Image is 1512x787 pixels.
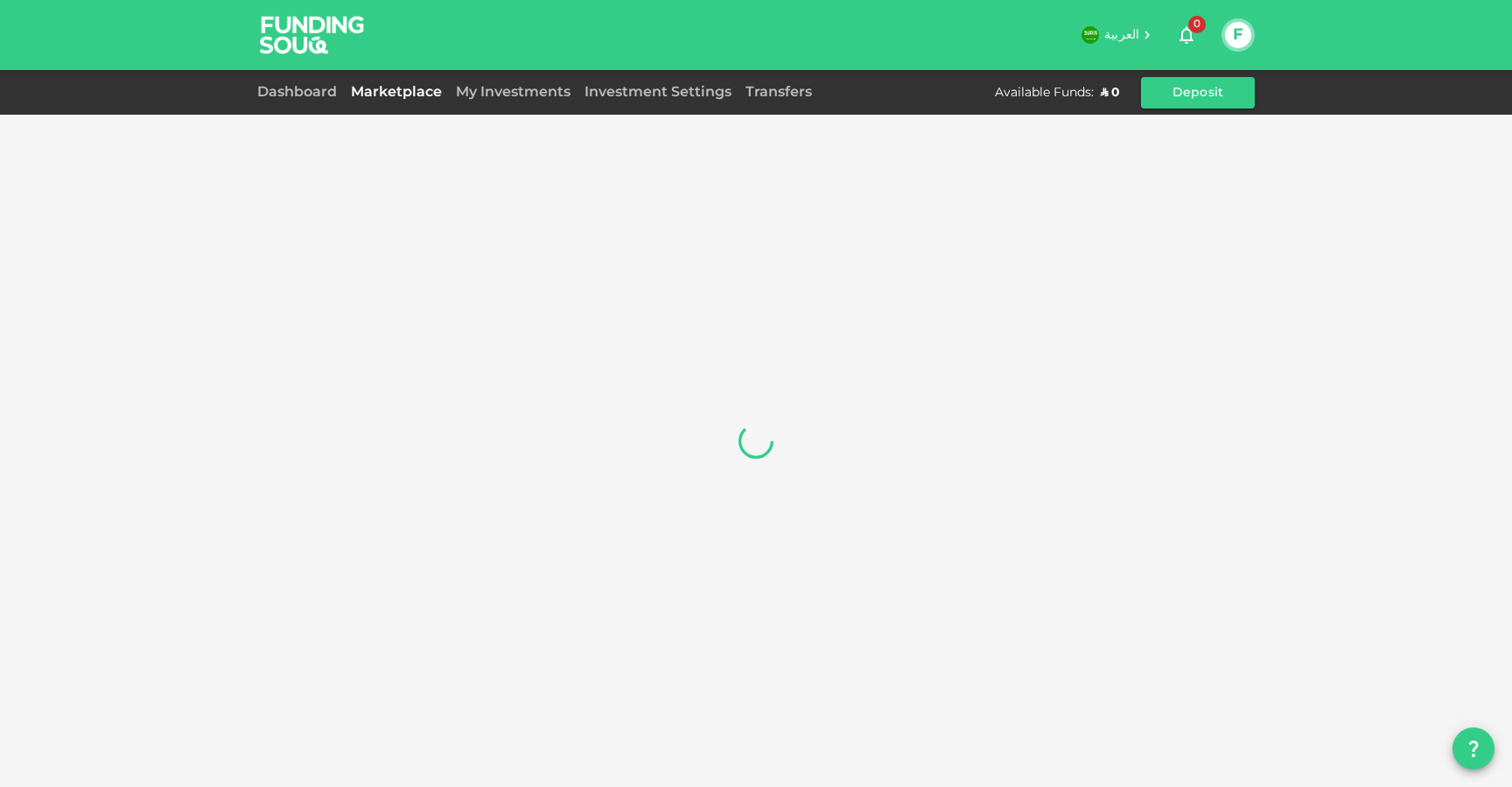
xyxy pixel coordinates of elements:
span: العربية [1104,29,1139,41]
a: Investment Settings [577,86,738,99]
a: Dashboard [257,86,344,99]
button: question [1452,727,1494,769]
button: F [1225,22,1251,48]
button: 0 [1169,18,1204,53]
img: flag-sa.b9a346574cdc8950dd34b50780441f57.svg [1081,26,1099,44]
a: Transfers [738,86,819,99]
span: 0 [1188,16,1206,33]
a: My Investments [449,86,577,99]
div: ʢ 0 [1101,84,1120,102]
a: Marketplace [344,86,449,99]
button: Deposit [1141,77,1255,109]
div: Available Funds : [995,84,1094,102]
